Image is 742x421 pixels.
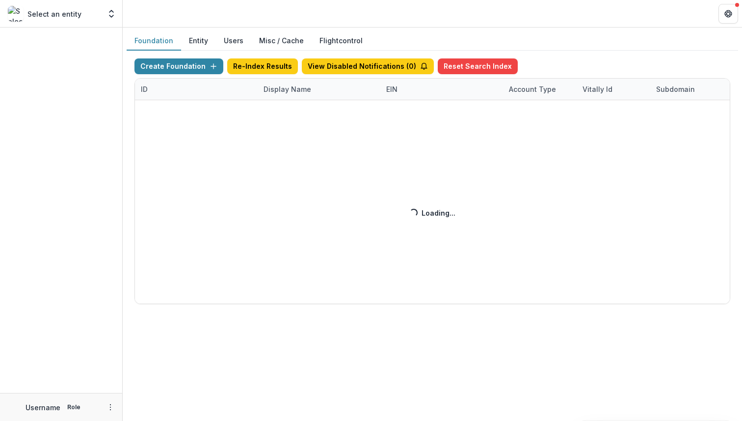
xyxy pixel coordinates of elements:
[181,31,216,51] button: Entity
[105,401,116,413] button: More
[64,403,83,412] p: Role
[8,6,24,22] img: Select an entity
[127,31,181,51] button: Foundation
[105,4,118,24] button: Open entity switcher
[27,9,81,19] p: Select an entity
[319,35,363,46] a: Flightcontrol
[216,31,251,51] button: Users
[718,4,738,24] button: Get Help
[26,402,60,413] p: Username
[251,31,312,51] button: Misc / Cache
